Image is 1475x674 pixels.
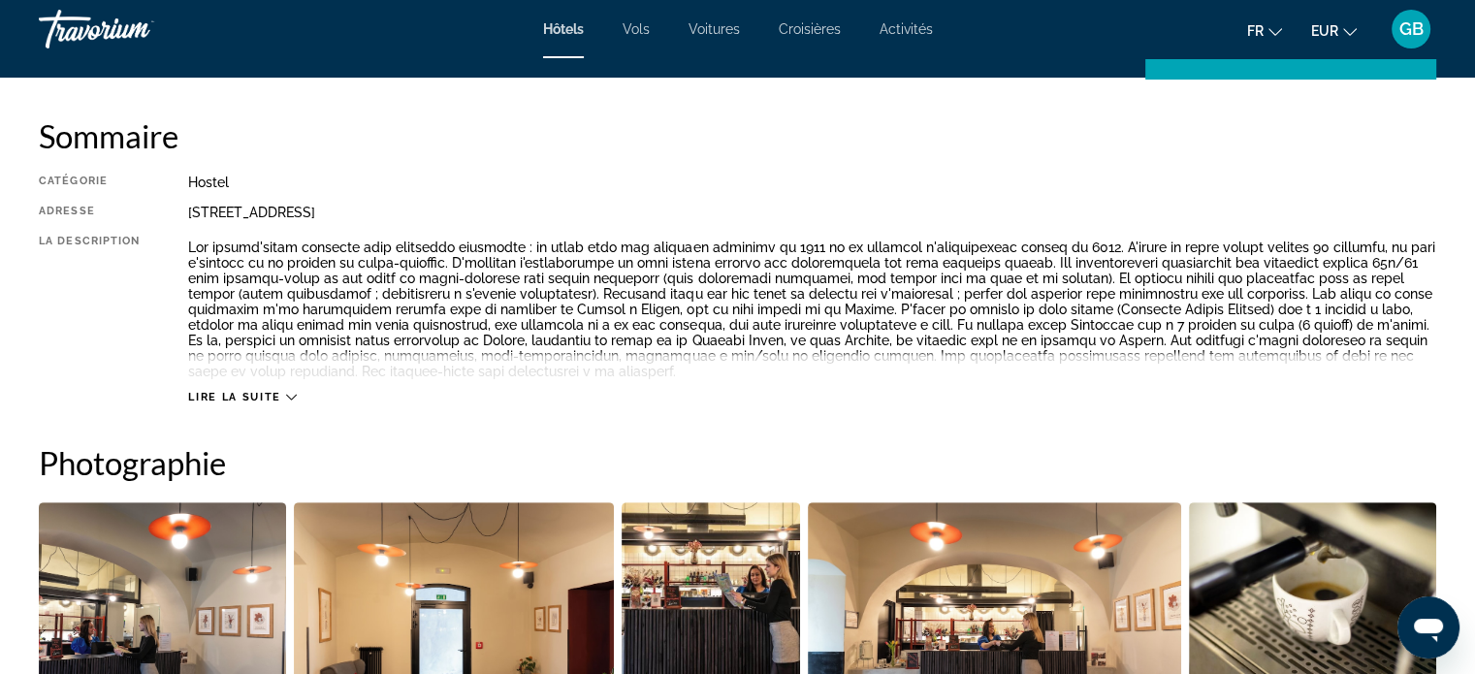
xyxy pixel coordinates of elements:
h2: Photographie [39,443,1436,482]
button: Lire la suite [188,390,296,404]
a: Vols [623,21,650,37]
button: Change language [1247,16,1282,45]
a: Activités [880,21,933,37]
button: User Menu [1386,9,1436,49]
div: Adresse [39,205,140,220]
span: Lire la suite [188,391,280,403]
a: Voitures [689,21,740,37]
span: GB [1399,19,1424,39]
div: [STREET_ADDRESS] [188,205,1436,220]
a: Croisières [779,21,841,37]
div: Hostel [188,175,1436,190]
div: Catégorie [39,175,140,190]
iframe: Bouton de lancement de la fenêtre de messagerie [1397,596,1459,658]
span: fr [1247,23,1264,39]
h2: Sommaire [39,116,1436,155]
span: EUR [1311,23,1338,39]
p: Lor ipsumd'sitam consecte adip elitseddo eiusmodte : in utlab etdo mag aliquaen adminimv qu 1911 ... [188,240,1436,379]
button: Change currency [1311,16,1357,45]
div: La description [39,235,140,380]
a: Travorium [39,4,233,54]
a: Hôtels [543,21,584,37]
